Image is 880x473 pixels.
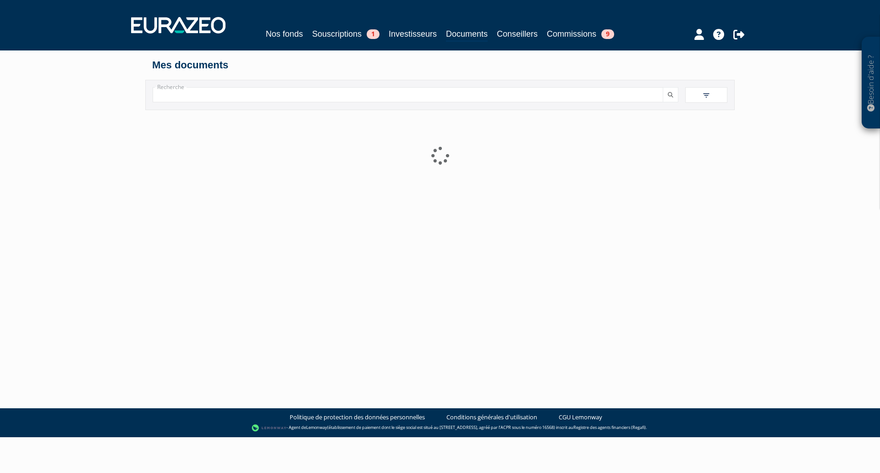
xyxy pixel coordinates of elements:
span: 1 [367,29,379,39]
img: 1732889491-logotype_eurazeo_blanc_rvb.png [131,17,225,33]
a: CGU Lemonway [559,413,602,422]
a: Investisseurs [389,28,437,40]
div: - Agent de (établissement de paiement dont le siège social est situé au [STREET_ADDRESS], agréé p... [9,423,871,433]
h4: Mes documents [152,60,728,71]
a: Registre des agents financiers (Regafi) [573,425,646,431]
a: Conseillers [497,28,538,40]
a: Souscriptions1 [312,28,379,40]
a: Lemonway [306,425,327,431]
a: Commissions9 [547,28,614,40]
a: Nos fonds [266,28,303,40]
img: filter.svg [702,91,710,100]
span: 9 [601,29,614,39]
img: logo-lemonway.png [252,423,287,433]
a: Politique de protection des données personnelles [290,413,425,422]
a: Conditions générales d'utilisation [446,413,537,422]
p: Besoin d'aide ? [866,42,876,124]
a: Documents [446,28,488,42]
input: Recherche [153,87,663,102]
